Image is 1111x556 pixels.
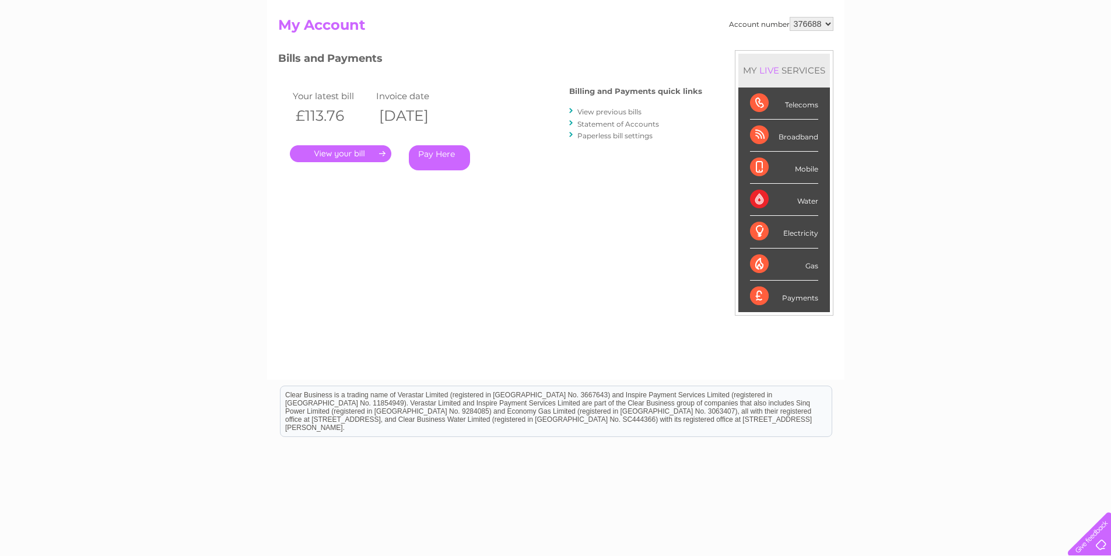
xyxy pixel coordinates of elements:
[290,88,374,104] td: Your latest bill
[750,88,818,120] div: Telecoms
[757,65,781,76] div: LIVE
[39,30,99,66] img: logo.png
[290,145,391,162] a: .
[1033,50,1062,58] a: Contact
[569,87,702,96] h4: Billing and Payments quick links
[750,152,818,184] div: Mobile
[373,104,457,128] th: [DATE]
[750,120,818,152] div: Broadband
[738,54,830,87] div: MY SERVICES
[577,107,642,116] a: View previous bills
[577,131,653,140] a: Paperless bill settings
[906,50,928,58] a: Water
[729,17,833,31] div: Account number
[750,249,818,281] div: Gas
[750,184,818,216] div: Water
[935,50,961,58] a: Energy
[278,17,833,39] h2: My Account
[409,145,470,170] a: Pay Here
[1010,50,1026,58] a: Blog
[1073,50,1100,58] a: Log out
[373,88,457,104] td: Invoice date
[290,104,374,128] th: £113.76
[968,50,1003,58] a: Telecoms
[750,281,818,312] div: Payments
[281,6,832,57] div: Clear Business is a trading name of Verastar Limited (registered in [GEOGRAPHIC_DATA] No. 3667643...
[577,120,659,128] a: Statement of Accounts
[891,6,972,20] a: 0333 014 3131
[750,216,818,248] div: Electricity
[278,50,702,71] h3: Bills and Payments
